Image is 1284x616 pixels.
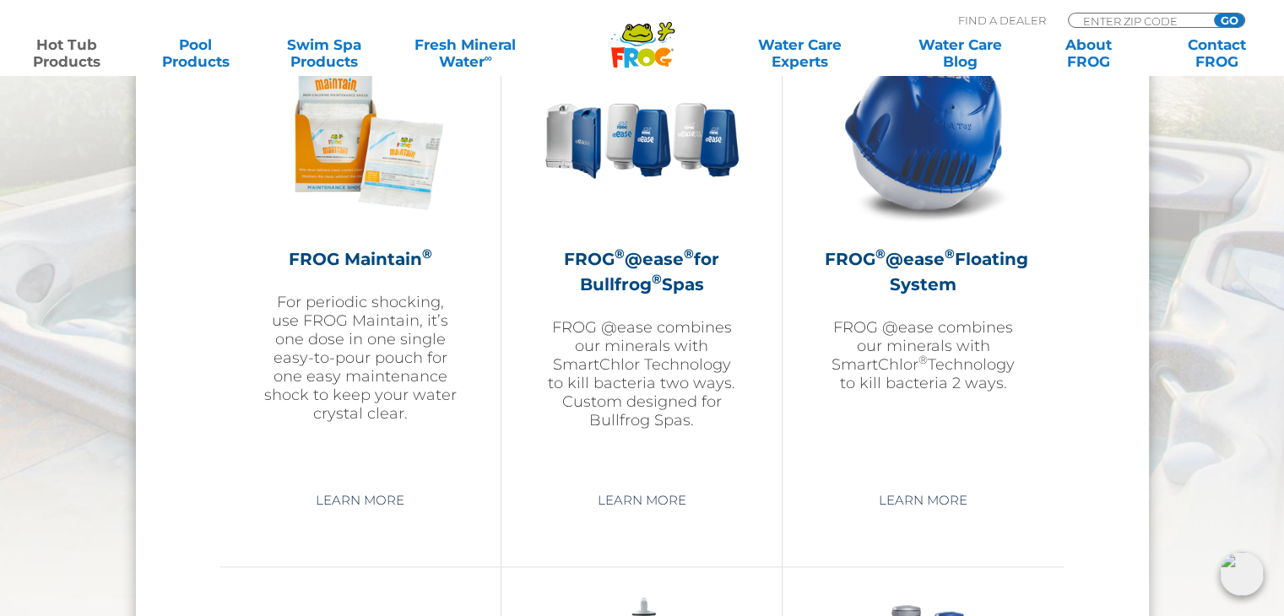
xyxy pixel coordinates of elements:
h2: FROG @ease Floating System [825,246,1021,297]
p: Find A Dealer [958,13,1046,28]
sup: ® [875,246,886,262]
img: Frog_Maintain_Hero-2-v2-300x300.png [263,34,458,230]
a: Fresh MineralWater∞ [403,36,528,70]
img: bullfrog-product-hero-300x300.png [544,34,740,230]
h2: FROG @ease for Bullfrog Spas [544,246,740,297]
a: ContactFROG [1168,36,1267,70]
sup: ® [684,246,694,262]
sup: ® [918,353,928,366]
a: PoolProducts [145,36,245,70]
sup: ® [615,246,625,262]
a: Learn More [577,485,705,516]
a: AboutFROG [1038,36,1138,70]
a: Swim SpaProducts [274,36,374,70]
a: Water CareExperts [718,36,881,70]
sup: ® [651,271,661,287]
h2: FROG Maintain [263,246,458,272]
a: Learn More [859,485,987,516]
sup: ∞ [484,51,491,64]
input: Zip Code Form [1081,14,1195,28]
p: FROG @ease combines our minerals with SmartChlor Technology to kill bacteria two ways. Custom des... [544,318,740,430]
input: GO [1214,14,1244,27]
a: Learn More [296,485,424,516]
a: Hot TubProducts [17,36,116,70]
img: hot-tub-product-atease-system-300x300.png [826,34,1021,230]
p: FROG @ease combines our minerals with SmartChlor Technology to kill bacteria 2 ways. [825,318,1021,392]
sup: ® [422,246,432,262]
a: FROG®@ease®Floating SystemFROG @ease combines our minerals with SmartChlor®Technology to kill bac... [825,34,1021,473]
sup: ® [945,246,955,262]
a: FROG®@ease®for Bullfrog®SpasFROG @ease combines our minerals with SmartChlor Technology to kill b... [544,34,740,473]
p: For periodic shocking, use FROG Maintain, it’s one dose in one single easy-to-pour pouch for one ... [263,293,458,423]
a: Water CareBlog [910,36,1010,70]
img: openIcon [1220,552,1264,596]
a: FROG Maintain®For periodic shocking, use FROG Maintain, it’s one dose in one single easy-to-pour ... [263,34,458,473]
